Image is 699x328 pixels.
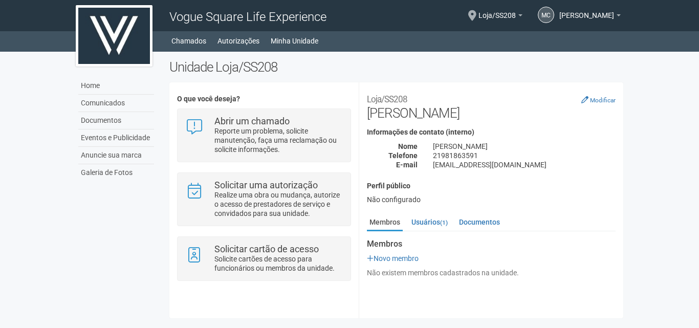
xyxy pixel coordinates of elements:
[440,219,448,226] small: (1)
[169,10,326,24] span: Vogue Square Life Experience
[367,268,616,277] div: Não existem membros cadastrados na unidade.
[185,117,342,154] a: Abrir um chamado Reporte um problema, solicite manutenção, faça uma reclamação ou solicite inform...
[78,147,154,164] a: Anuncie sua marca
[425,151,623,160] div: 21981863591
[538,7,554,23] a: MC
[590,97,616,104] small: Modificar
[185,181,342,218] a: Solicitar uma autorização Realize uma obra ou mudança, autorize o acesso de prestadores de serviç...
[177,95,351,103] h4: O que você deseja?
[78,77,154,95] a: Home
[388,151,418,160] strong: Telefone
[367,90,616,121] h2: [PERSON_NAME]
[214,244,319,254] strong: Solicitar cartão de acesso
[367,195,616,204] div: Não configurado
[171,34,206,48] a: Chamados
[214,116,290,126] strong: Abrir um chamado
[76,5,152,67] img: logo.jpg
[425,160,623,169] div: [EMAIL_ADDRESS][DOMAIN_NAME]
[367,214,403,231] a: Membros
[78,164,154,181] a: Galeria de Fotos
[214,180,318,190] strong: Solicitar uma autorização
[78,95,154,112] a: Comunicados
[214,190,343,218] p: Realize uma obra ou mudança, autorize o acesso de prestadores de serviço e convidados para sua un...
[185,245,342,273] a: Solicitar cartão de acesso Solicite cartões de acesso para funcionários ou membros da unidade.
[559,13,621,21] a: [PERSON_NAME]
[456,214,503,230] a: Documentos
[214,254,343,273] p: Solicite cartões de acesso para funcionários ou membros da unidade.
[398,142,418,150] strong: Nome
[78,129,154,147] a: Eventos e Publicidade
[367,239,616,249] strong: Membros
[478,13,522,21] a: Loja/SS208
[78,112,154,129] a: Documentos
[396,161,418,169] strong: E-mail
[367,94,407,104] small: Loja/SS208
[214,126,343,154] p: Reporte um problema, solicite manutenção, faça uma reclamação ou solicite informações.
[217,34,259,48] a: Autorizações
[271,34,318,48] a: Minha Unidade
[581,96,616,104] a: Modificar
[367,128,616,136] h4: Informações de contato (interno)
[367,254,419,263] a: Novo membro
[409,214,450,230] a: Usuários(1)
[367,182,616,190] h4: Perfil público
[425,142,623,151] div: [PERSON_NAME]
[559,2,614,19] span: MARCELA COELHO PEREIRA
[478,2,516,19] span: Loja/SS208
[169,59,623,75] h2: Unidade Loja/SS208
